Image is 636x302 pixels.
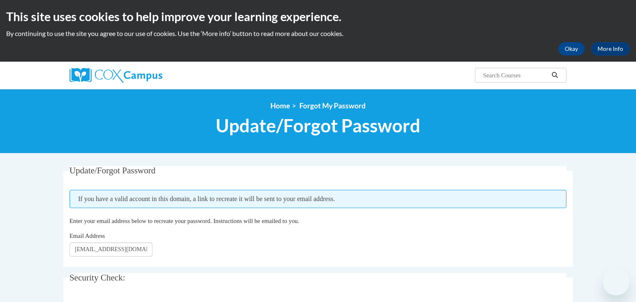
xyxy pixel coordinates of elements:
button: Okay [558,42,585,55]
p: By continuing to use the site you agree to our use of cookies. Use the ‘More info’ button to read... [6,29,630,38]
img: Cox Campus [70,68,162,83]
input: Search Courses [482,70,549,80]
a: Home [270,101,290,110]
span: Email Address [70,232,105,239]
input: Email [70,242,152,256]
h2: This site uses cookies to help improve your learning experience. [6,8,630,25]
span: Enter your email address below to recreate your password. Instructions will be emailed to you. [70,218,299,224]
span: If you have a valid account in this domain, a link to recreate it will be sent to your email addr... [70,190,567,208]
span: Forgot My Password [299,101,366,110]
a: Cox Campus [70,68,227,83]
iframe: Button to launch messaging window [603,269,629,295]
span: Update/Forgot Password [216,115,420,137]
a: More Info [591,42,630,55]
button: Search [549,70,561,80]
span: Update/Forgot Password [70,165,156,175]
span: Security Check: [70,273,125,283]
